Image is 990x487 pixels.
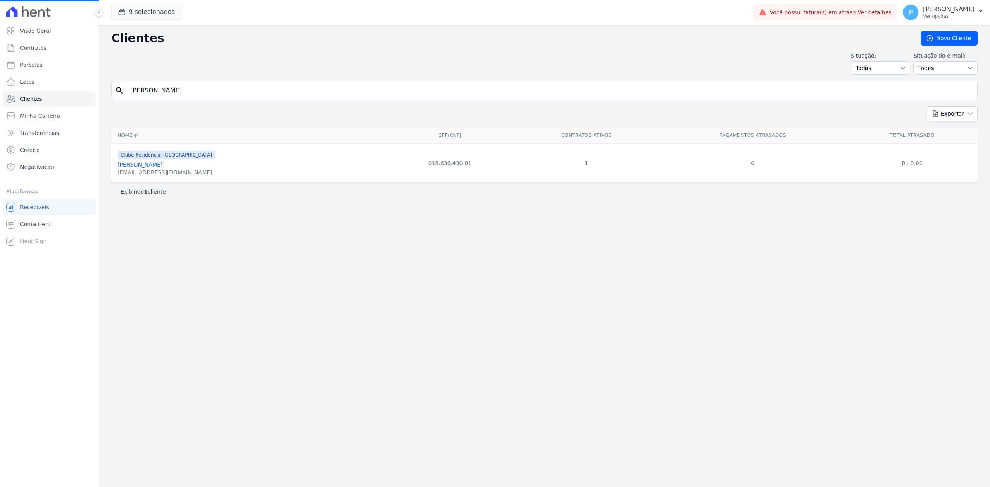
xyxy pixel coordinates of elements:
[659,143,847,182] td: 0
[3,23,96,39] a: Visão Geral
[118,162,162,168] a: [PERSON_NAME]
[927,106,978,121] button: Exportar
[847,143,978,182] td: R$ 0,00
[3,142,96,158] a: Crédito
[386,143,514,182] td: 018.636.430-01
[908,10,913,15] span: JP
[3,57,96,73] a: Parcelas
[6,187,92,196] div: Plataformas
[514,143,659,182] td: 1
[115,86,124,95] i: search
[858,9,892,15] a: Ver detalhes
[111,128,386,143] th: Nome
[659,128,847,143] th: Pagamentos Atrasados
[111,5,181,19] button: 9 selecionados
[851,52,910,60] label: Situação:
[20,220,51,228] span: Conta Hent
[20,163,54,171] span: Negativação
[514,128,659,143] th: Contratos Ativos
[144,189,148,195] b: 1
[20,146,40,154] span: Crédito
[20,44,46,52] span: Contratos
[3,91,96,107] a: Clientes
[897,2,990,23] button: JP [PERSON_NAME] Ver opções
[386,128,514,143] th: CPF/CNPJ
[126,83,974,98] input: Buscar por nome, CPF ou e-mail
[118,169,215,176] div: [EMAIL_ADDRESS][DOMAIN_NAME]
[847,128,978,143] th: Total Atrasado
[3,40,96,56] a: Contratos
[20,78,35,86] span: Lotes
[20,27,51,35] span: Visão Geral
[770,9,891,17] span: Você possui fatura(s) em atraso.
[111,31,908,45] h2: Clientes
[3,216,96,232] a: Conta Hent
[3,108,96,124] a: Minha Carteira
[923,5,975,13] p: [PERSON_NAME]
[3,159,96,175] a: Negativação
[3,74,96,90] a: Lotes
[20,61,43,69] span: Parcelas
[20,129,59,137] span: Transferências
[20,203,49,211] span: Recebíveis
[20,95,42,103] span: Clientes
[3,199,96,215] a: Recebíveis
[923,13,975,19] p: Ver opções
[913,52,978,60] label: Situação do e-mail:
[121,188,166,196] p: Exibindo cliente
[921,31,978,46] a: Novo Cliente
[118,151,215,159] span: Clube Residencial [GEOGRAPHIC_DATA]
[3,125,96,141] a: Transferências
[20,112,60,120] span: Minha Carteira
